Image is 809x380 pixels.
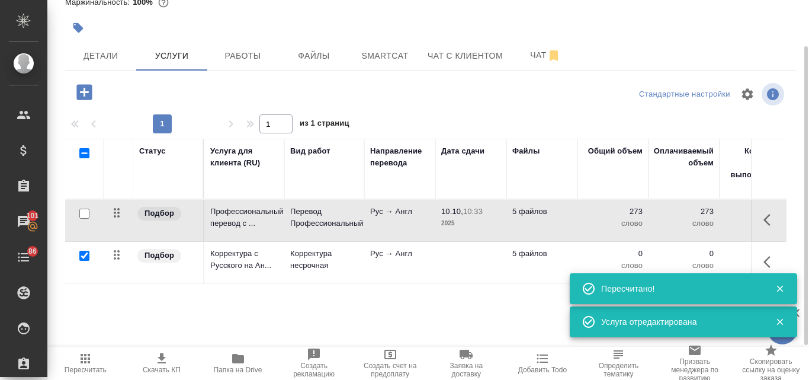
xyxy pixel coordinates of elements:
div: Услуга для клиента (RU) [210,145,278,169]
div: split button [636,85,733,104]
button: Добавить тэг [65,15,91,41]
p: 10:33 [463,207,483,216]
button: Создать счет на предоплату [352,347,428,380]
div: Дата сдачи [441,145,484,157]
span: Создать рекламацию [283,362,345,378]
button: Заявка на доставку [428,347,505,380]
a: 101 [3,207,44,237]
span: Заявка на доставку [435,362,497,378]
p: слово [725,260,785,272]
p: Рус → Англ [370,206,429,218]
div: Пересчитано! [601,283,757,295]
span: Скачать КП [143,366,181,374]
p: 273 [654,206,714,218]
span: Чат [517,48,574,63]
button: Пересчитать [47,347,124,380]
p: 0 [583,248,643,260]
p: Корректура с Русского на Ан... [210,248,278,272]
div: Файлы [512,145,540,157]
button: Добавить Todo [505,347,581,380]
p: 5 файлов [512,206,572,218]
div: Вид работ [290,145,330,157]
div: Статус [139,145,166,157]
div: Услуга отредактирована [601,316,757,328]
button: Папка на Drive [200,347,276,380]
p: слово [583,218,643,229]
a: 86 [3,242,44,272]
span: Работы [214,49,271,63]
p: 250 [725,206,785,218]
span: 86 [21,245,44,257]
p: Корректура несрочная [290,248,358,272]
svg: Отписаться [547,49,561,63]
div: Направление перевода [370,145,429,169]
p: слово [725,218,785,229]
span: Детали [72,49,129,63]
span: Создать счет на предоплату [359,362,421,378]
p: Подбор [145,207,174,219]
div: Общий объем [588,145,643,157]
p: Подбор [145,250,174,261]
p: 10.10, [441,207,463,216]
span: Настроить таблицу [733,80,762,108]
span: Посмотреть информацию [762,83,786,106]
span: Пересчитать [65,366,107,374]
button: Создать рекламацию [276,347,352,380]
p: слово [654,218,714,229]
p: 0 [654,248,714,260]
button: Показать кнопки [756,206,785,234]
span: Услуги [143,49,200,63]
div: Оплачиваемый объем [654,145,714,169]
p: 2025 [441,218,500,229]
p: Перевод Профессиональный [290,206,358,229]
p: Профессиональный перевод с ... [210,206,278,229]
span: Папка на Drive [214,366,262,374]
p: 273 [583,206,643,218]
span: Добавить Todo [518,366,567,374]
button: Добавить услугу [68,80,101,104]
span: Файлы [285,49,342,63]
button: Закрыть [768,317,792,327]
span: Чат с клиентом [428,49,503,63]
button: Скачать КП [124,347,200,380]
span: 101 [20,210,46,222]
span: Smartcat [357,49,413,63]
p: 5 файлов [512,248,572,260]
p: 500 [725,248,785,260]
p: слово [583,260,643,272]
div: Кол-во ед. изм., выполняемое в час [725,145,785,193]
button: Показать кнопки [756,248,785,276]
p: слово [654,260,714,272]
span: из 1 страниц [300,116,349,133]
p: Рус → Англ [370,248,429,260]
button: Закрыть [768,283,792,294]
